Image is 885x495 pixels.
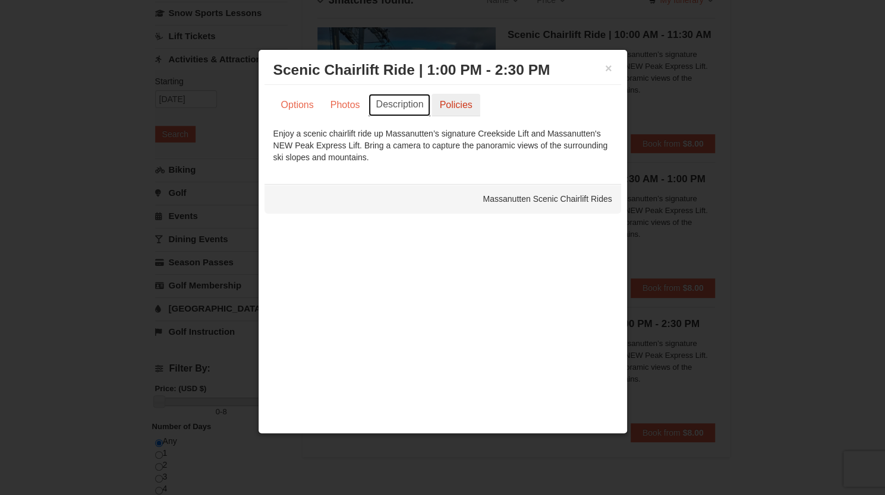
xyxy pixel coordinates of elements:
[369,94,430,116] a: Description
[273,61,612,79] h3: Scenic Chairlift Ride | 1:00 PM - 2:30 PM
[264,184,621,214] div: Massanutten Scenic Chairlift Rides
[323,94,368,116] a: Photos
[273,128,612,163] div: Enjoy a scenic chairlift ride up Massanutten’s signature Creekside Lift and Massanutten's NEW Pea...
[605,62,612,74] button: ×
[432,94,480,116] a: Policies
[273,94,322,116] a: Options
